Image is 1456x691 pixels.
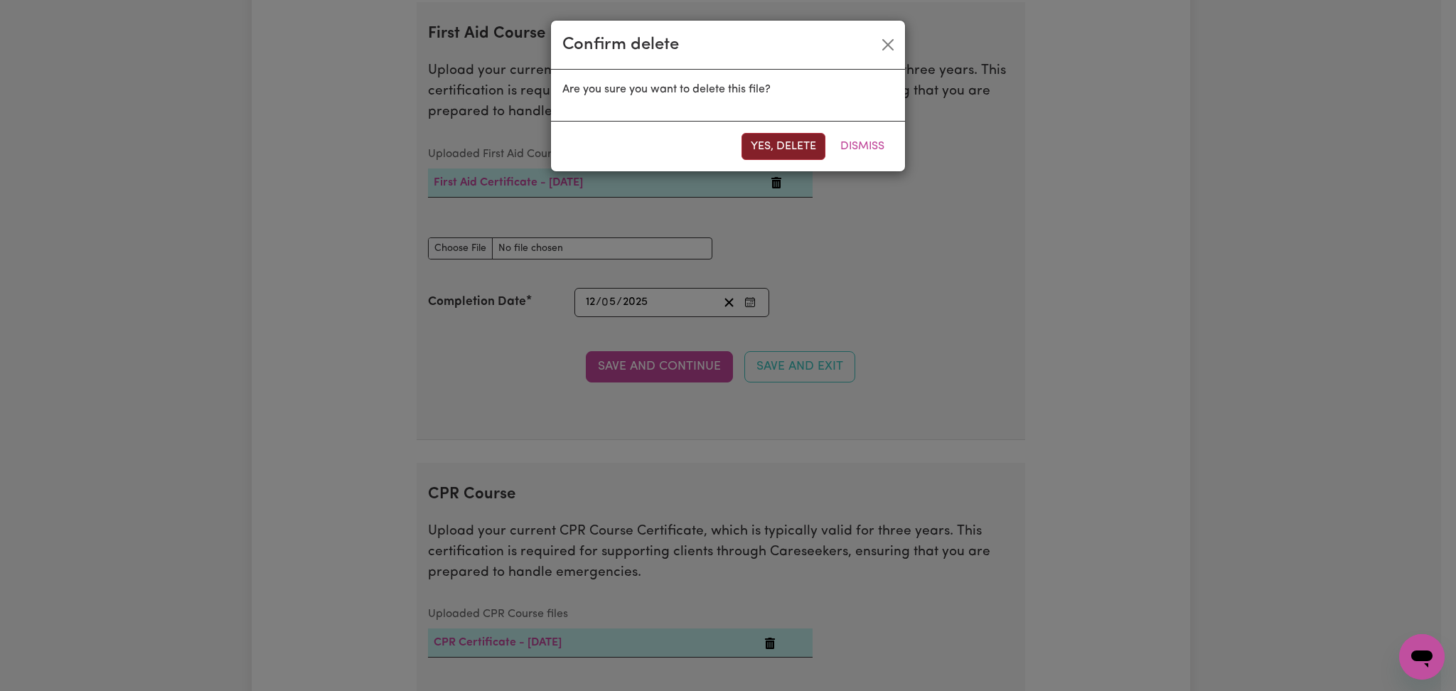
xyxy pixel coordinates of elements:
button: Yes, delete [742,133,825,160]
div: Confirm delete [562,32,679,58]
p: Are you sure you want to delete this file? [562,81,894,98]
button: Close [877,33,899,56]
iframe: Button to launch messaging window [1399,634,1445,680]
button: Dismiss [831,133,894,160]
